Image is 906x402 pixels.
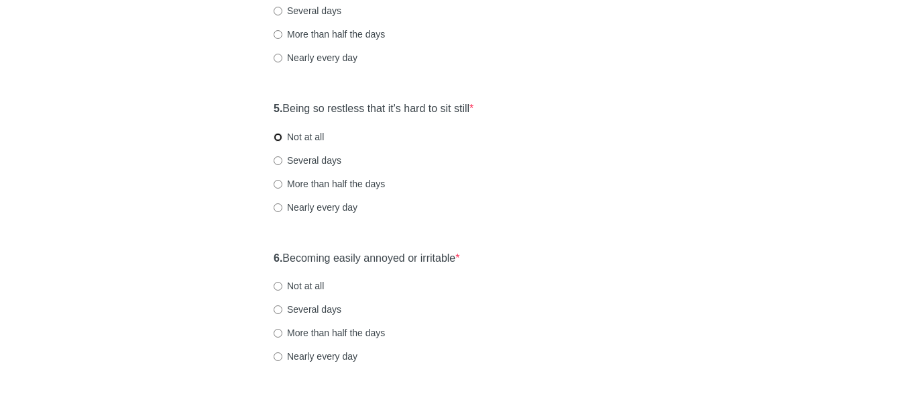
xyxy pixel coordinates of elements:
[274,130,324,144] label: Not at all
[274,177,385,191] label: More than half the days
[274,4,341,17] label: Several days
[274,154,341,167] label: Several days
[274,51,357,64] label: Nearly every day
[274,103,282,114] strong: 5.
[274,101,473,117] label: Being so restless that it's hard to sit still
[274,279,324,293] label: Not at all
[274,28,385,41] label: More than half the days
[274,282,282,291] input: Not at all
[274,352,282,361] input: Nearly every day
[274,350,357,363] label: Nearly every day
[274,303,341,316] label: Several days
[274,7,282,15] input: Several days
[274,30,282,39] input: More than half the days
[274,203,282,212] input: Nearly every day
[274,54,282,62] input: Nearly every day
[274,329,282,338] input: More than half the days
[274,201,357,214] label: Nearly every day
[274,305,282,314] input: Several days
[274,156,282,165] input: Several days
[274,180,282,189] input: More than half the days
[274,252,282,264] strong: 6.
[274,251,460,266] label: Becoming easily annoyed or irritable
[274,133,282,142] input: Not at all
[274,326,385,340] label: More than half the days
